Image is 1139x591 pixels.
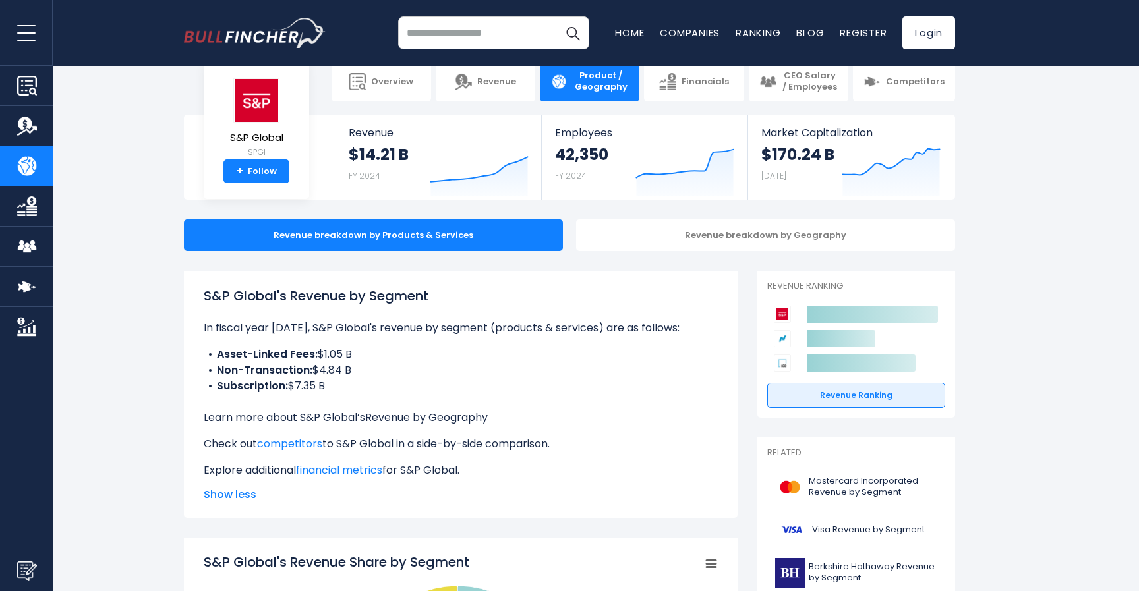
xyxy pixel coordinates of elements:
span: Revenue [477,76,516,88]
p: In fiscal year [DATE], S&P Global's revenue by segment (products & services) are as follows: [204,320,718,336]
span: Revenue [349,127,529,139]
a: Mastercard Incorporated Revenue by Segment [767,469,945,505]
li: $7.35 B [204,378,718,394]
img: BRK-B logo [775,558,805,588]
p: Revenue Ranking [767,281,945,292]
b: Asset-Linked Fees: [217,347,318,362]
img: Intercontinental Exchange competitors logo [774,354,791,372]
a: Ranking [736,26,780,40]
a: Companies [660,26,720,40]
span: Mastercard Incorporated Revenue by Segment [809,476,937,498]
a: Berkshire Hathaway Revenue by Segment [767,555,945,591]
strong: + [237,165,243,177]
a: Revenue $14.21 B FY 2024 [336,115,542,200]
a: S&P Global SPGI [229,78,284,160]
div: Revenue breakdown by Products & Services [184,219,563,251]
a: CEO Salary / Employees [749,62,848,101]
a: Revenue [436,62,535,101]
span: Competitors [886,76,945,88]
span: Market Capitalization [761,127,941,139]
a: Product / Geography [540,62,639,101]
span: Show less [204,487,718,503]
span: CEO Salary / Employees [782,70,838,93]
a: Visa Revenue by Segment [767,512,945,548]
tspan: S&P Global's Revenue Share by Segment [204,553,469,571]
p: Explore additional for S&P Global. [204,463,718,478]
a: Revenue by Geography [365,410,488,425]
img: S&P Global competitors logo [774,306,791,323]
a: Financials [644,62,744,101]
a: Login [902,16,955,49]
a: +Follow [223,159,289,183]
a: Home [615,26,644,40]
img: Nasdaq competitors logo [774,330,791,347]
b: Subscription: [217,378,288,393]
span: Overview [371,76,413,88]
a: Market Capitalization $170.24 B [DATE] [748,115,954,200]
p: Related [767,447,945,459]
p: Learn more about S&P Global’s [204,410,718,426]
small: [DATE] [761,170,786,181]
img: bullfincher logo [184,18,326,48]
a: Revenue Ranking [767,383,945,408]
div: Revenue breakdown by Geography [576,219,955,251]
b: Non-Transaction: [217,362,312,378]
a: Go to homepage [184,18,326,48]
span: Visa Revenue by Segment [812,524,925,536]
strong: 42,350 [555,144,608,165]
a: Blog [796,26,824,40]
strong: $14.21 B [349,144,409,165]
span: Financials [682,76,729,88]
img: MA logo [775,472,805,502]
small: SPGI [230,146,283,158]
a: Competitors [853,62,955,101]
h1: S&P Global's Revenue by Segment [204,286,718,306]
a: financial metrics [296,463,382,478]
small: FY 2024 [555,170,587,181]
a: competitors [257,436,322,451]
strong: $170.24 B [761,144,834,165]
span: Product / Geography [573,70,629,93]
span: Employees [555,127,734,139]
li: $1.05 B [204,347,718,362]
small: FY 2024 [349,170,380,181]
img: V logo [775,515,808,545]
li: $4.84 B [204,362,718,378]
p: Check out to S&P Global in a side-by-side comparison. [204,436,718,452]
a: Overview [332,62,431,101]
button: Search [556,16,589,49]
span: Berkshire Hathaway Revenue by Segment [809,561,937,584]
a: Employees 42,350 FY 2024 [542,115,747,200]
a: Register [840,26,887,40]
span: S&P Global [230,132,283,144]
